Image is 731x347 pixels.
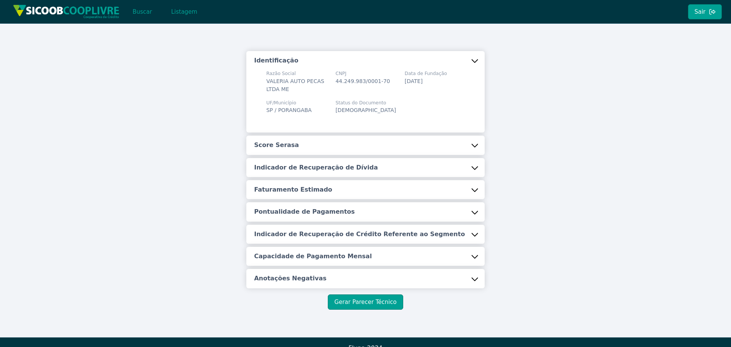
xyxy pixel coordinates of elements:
span: Status do Documento [335,99,396,106]
button: Pontualidade de Pagamentos [246,202,484,221]
h5: Anotações Negativas [254,274,326,283]
span: [DEMOGRAPHIC_DATA] [335,107,396,113]
span: CNPJ [335,70,390,77]
span: Razão Social [266,70,326,77]
button: Gerar Parecer Técnico [328,294,403,310]
h5: Pontualidade de Pagamentos [254,208,354,216]
span: VALERIA AUTO PECAS LTDA ME [266,78,324,92]
span: Data de Fundação [405,70,447,77]
span: [DATE] [405,78,423,84]
button: Indicador de Recuperação de Dívida [246,158,484,177]
h5: Score Serasa [254,141,299,149]
h5: Faturamento Estimado [254,185,332,194]
button: Score Serasa [246,136,484,155]
h5: Indicador de Recuperação de Crédito Referente ao Segmento [254,230,465,238]
h5: Identificação [254,56,298,65]
span: 44.249.983/0001-70 [335,78,390,84]
button: Faturamento Estimado [246,180,484,199]
button: Anotações Negativas [246,269,484,288]
button: Capacidade de Pagamento Mensal [246,247,484,266]
button: Listagem [164,4,204,19]
button: Identificação [246,51,484,70]
h5: Capacidade de Pagamento Mensal [254,252,372,261]
img: img/sicoob_cooplivre.png [13,5,120,19]
button: Buscar [126,4,158,19]
button: Sair [688,4,722,19]
span: SP / PORANGABA [266,107,311,113]
span: UF/Município [266,99,311,106]
h5: Indicador de Recuperação de Dívida [254,163,378,172]
button: Indicador de Recuperação de Crédito Referente ao Segmento [246,225,484,244]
